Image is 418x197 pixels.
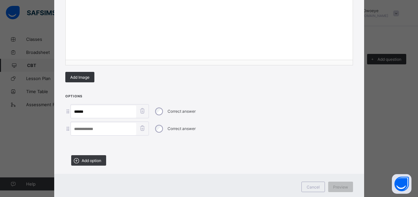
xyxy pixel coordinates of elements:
label: Correct answer [168,126,196,131]
div: Correct answer [65,104,353,118]
span: Add Image [70,75,89,80]
span: Cancel [307,185,320,189]
span: Add option [82,158,101,163]
label: Correct answer [168,109,196,114]
span: Preview [333,185,348,189]
button: Open asap [392,174,411,194]
div: Correct answer [65,122,353,136]
span: Options [65,94,83,98]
